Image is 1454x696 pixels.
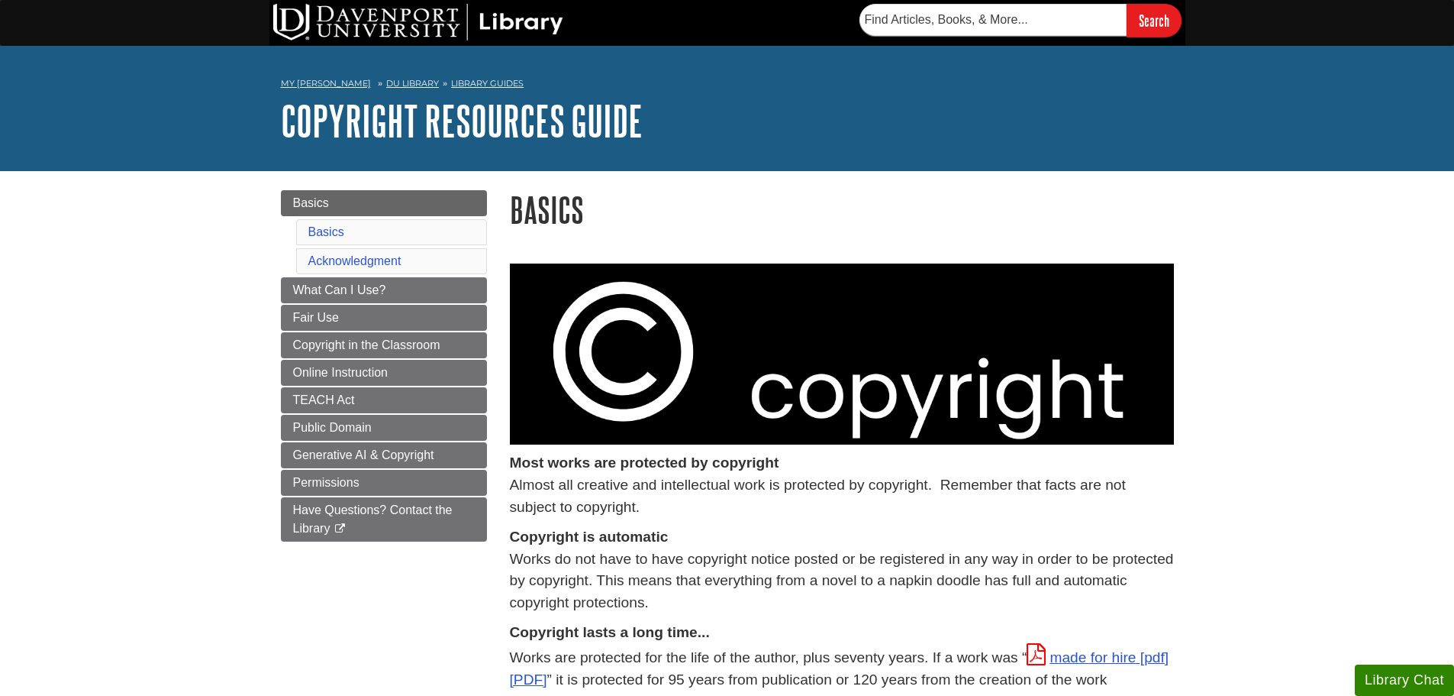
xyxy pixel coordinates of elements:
a: Acknowledgment [308,254,401,267]
strong: Copyright is automatic [510,529,669,545]
a: My [PERSON_NAME] [281,77,371,90]
a: Copyright in the Classroom [281,332,487,358]
nav: breadcrumb [281,73,1174,98]
p: Works do not have to have copyright notice posted or be registered in any way in order to be prot... [510,526,1174,614]
span: Generative AI & Copyright [293,448,434,461]
strong: Copyright lasts a long time... [510,624,710,640]
a: Have Questions? Contact the Library [281,497,487,542]
span: Have Questions? Contact the Library [293,503,453,535]
span: TEACH Act [293,393,355,406]
span: Public Domain [293,421,372,434]
h1: Basics [510,190,1174,229]
a: Basics [281,190,487,216]
i: This link opens in a new window [334,524,347,534]
a: Generative AI & Copyright [281,442,487,468]
a: TEACH Act [281,387,487,413]
a: made for hire [pdf] [510,649,1169,688]
span: Basics [293,196,329,209]
a: Library Guides [451,78,524,89]
input: Find Articles, Books, & More... [859,4,1127,36]
a: DU Library [386,78,439,89]
img: DU Library [273,4,563,40]
a: What Can I Use? [281,277,487,303]
strong: Most works are protected by copyright [510,455,779,471]
input: Search [1127,4,1182,37]
p: Almost all creative and intellectual work is protected by copyright. Remember that facts are not ... [510,452,1174,518]
div: Guide Page Menu [281,190,487,542]
a: Public Domain [281,415,487,441]
button: Library Chat [1355,665,1454,696]
a: Fair Use [281,305,487,331]
span: Fair Use [293,311,339,324]
a: Online Instruction [281,360,487,386]
a: Copyright Resources Guide [281,97,643,144]
span: Copyright in the Classroom [293,338,440,351]
span: Permissions [293,476,359,489]
img: copyright [510,264,1174,445]
span: Online Instruction [293,366,388,379]
form: Searches DU Library's articles, books, and more [859,4,1182,37]
span: What Can I Use? [293,283,386,296]
a: Basics [308,225,344,238]
a: Permissions [281,470,487,496]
